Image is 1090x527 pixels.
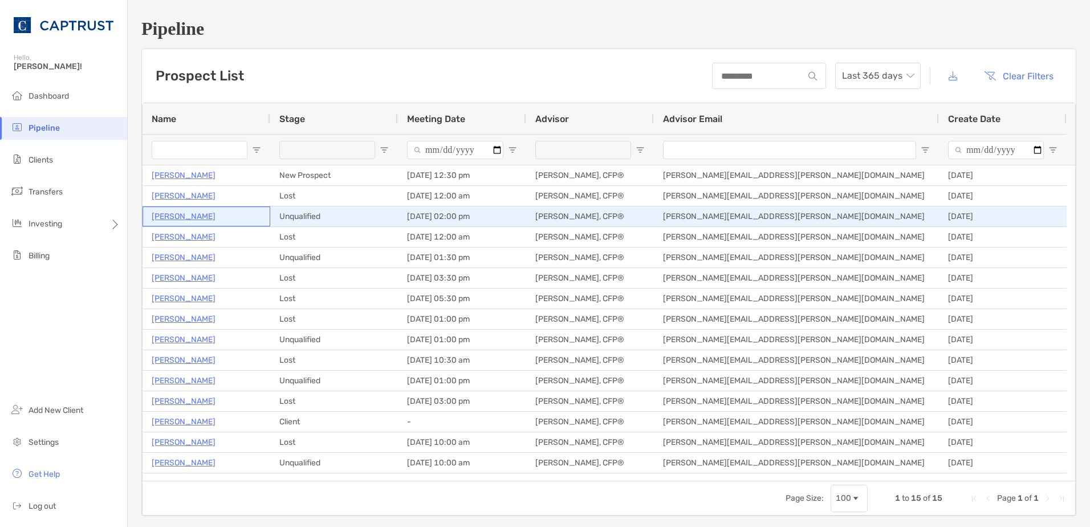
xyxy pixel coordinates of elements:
a: [PERSON_NAME] [152,271,215,285]
span: 1 [1034,493,1039,503]
div: [DATE] [939,432,1067,452]
button: Clear Filters [975,63,1062,88]
div: First Page [970,494,979,503]
div: - [398,412,526,432]
img: get-help icon [10,467,24,480]
div: [PERSON_NAME][EMAIL_ADDRESS][PERSON_NAME][DOMAIN_NAME] [654,186,939,206]
div: [DATE] [939,268,1067,288]
span: Billing [29,251,50,261]
div: [DATE] 02:00 pm [398,206,526,226]
div: [DATE] [939,391,1067,411]
div: [PERSON_NAME], CFP® [526,227,654,247]
div: Lost [270,289,398,309]
div: [PERSON_NAME][EMAIL_ADDRESS][PERSON_NAME][DOMAIN_NAME] [654,453,939,473]
a: [PERSON_NAME] [152,435,215,449]
div: [DATE] [939,227,1067,247]
div: [PERSON_NAME], CFP® [526,432,654,452]
div: [PERSON_NAME][EMAIL_ADDRESS][PERSON_NAME][DOMAIN_NAME] [654,206,939,226]
div: [PERSON_NAME][EMAIL_ADDRESS][PERSON_NAME][DOMAIN_NAME] [654,412,939,432]
div: [DATE] 10:00 am [398,432,526,452]
p: [PERSON_NAME] [152,168,215,183]
img: clients icon [10,152,24,166]
div: [DATE] [939,309,1067,329]
img: dashboard icon [10,88,24,102]
img: input icon [808,72,817,80]
div: [DATE] [939,206,1067,226]
div: [DATE] [939,186,1067,206]
div: [PERSON_NAME], CFP® [526,350,654,370]
span: Pipeline [29,123,60,133]
div: [DATE] [939,453,1067,473]
div: Unqualified [270,453,398,473]
div: [DATE] 12:00 am [398,186,526,206]
button: Open Filter Menu [508,145,517,155]
div: [DATE] 12:00 am [398,227,526,247]
span: Investing [29,219,62,229]
div: Page Size: [786,493,824,503]
p: [PERSON_NAME] [152,312,215,326]
p: [PERSON_NAME] [152,353,215,367]
div: [PERSON_NAME], CFP® [526,289,654,309]
div: Next Page [1043,494,1052,503]
div: [DATE] [939,412,1067,432]
span: to [902,493,909,503]
a: [PERSON_NAME] [152,415,215,429]
button: Open Filter Menu [380,145,389,155]
div: [DATE] 03:30 pm [398,268,526,288]
span: 15 [932,493,942,503]
input: Name Filter Input [152,141,247,159]
div: Lost [270,227,398,247]
div: [DATE] 01:00 pm [398,309,526,329]
div: [PERSON_NAME][EMAIL_ADDRESS][PERSON_NAME][DOMAIN_NAME] [654,391,939,411]
div: [DATE] 05:30 pm [398,289,526,309]
a: [PERSON_NAME] [152,230,215,244]
div: [DATE] 03:00 pm [398,391,526,411]
a: [PERSON_NAME] [152,374,215,388]
span: Settings [29,437,59,447]
div: Lost [270,309,398,329]
input: Meeting Date Filter Input [407,141,503,159]
div: [DATE] 10:00 am [398,453,526,473]
div: [PERSON_NAME][EMAIL_ADDRESS][PERSON_NAME][DOMAIN_NAME] [654,309,939,329]
button: Open Filter Menu [1048,145,1058,155]
p: [PERSON_NAME] [152,209,215,224]
img: add_new_client icon [10,403,24,416]
div: [PERSON_NAME], CFP® [526,412,654,432]
div: [PERSON_NAME][EMAIL_ADDRESS][PERSON_NAME][DOMAIN_NAME] [654,289,939,309]
input: Create Date Filter Input [948,141,1044,159]
button: Open Filter Menu [921,145,930,155]
img: transfers icon [10,184,24,198]
p: [PERSON_NAME] [152,291,215,306]
div: Lost [270,350,398,370]
h1: Pipeline [141,18,1076,39]
input: Advisor Email Filter Input [663,141,916,159]
div: [DATE] [939,330,1067,350]
span: Transfers [29,187,63,197]
img: investing icon [10,216,24,230]
a: [PERSON_NAME] [152,394,215,408]
a: [PERSON_NAME] [152,189,215,203]
a: [PERSON_NAME] [152,456,215,470]
div: Client [270,412,398,432]
div: [PERSON_NAME][EMAIL_ADDRESS][PERSON_NAME][DOMAIN_NAME] [654,371,939,391]
div: Unqualified [270,330,398,350]
img: pipeline icon [10,120,24,134]
div: [PERSON_NAME], CFP® [526,206,654,226]
div: [DATE] [939,165,1067,185]
div: [PERSON_NAME], CFP® [526,330,654,350]
div: 100 [836,493,851,503]
span: Page [997,493,1016,503]
div: [PERSON_NAME], CFP® [526,186,654,206]
span: Advisor [535,113,569,124]
div: [PERSON_NAME], CFP® [526,309,654,329]
div: [PERSON_NAME], CFP® [526,268,654,288]
div: [DATE] 01:30 pm [398,248,526,267]
div: [DATE] 01:00 pm [398,371,526,391]
div: [DATE] 01:00 pm [398,330,526,350]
